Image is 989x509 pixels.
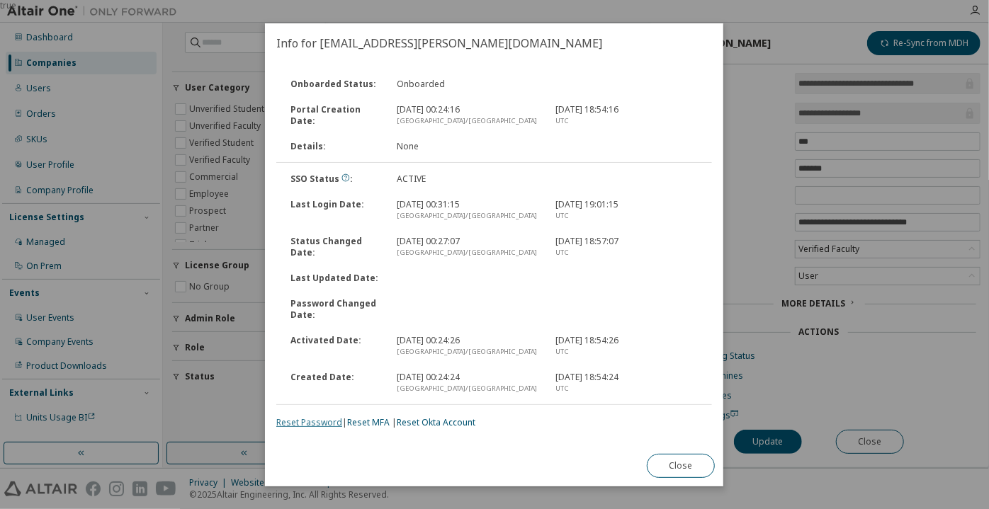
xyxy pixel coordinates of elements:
[282,372,388,394] div: Created Date :
[556,247,699,258] div: UTC
[282,298,388,321] div: Password Changed Date :
[548,236,707,258] div: [DATE] 18:57:07
[397,115,539,127] div: [GEOGRAPHIC_DATA]/[GEOGRAPHIC_DATA]
[397,416,475,428] a: Reset Okta Account
[556,346,699,358] div: UTC
[548,372,707,394] div: [DATE] 18:54:24
[397,247,539,258] div: [GEOGRAPHIC_DATA]/[GEOGRAPHIC_DATA]
[276,416,342,428] a: Reset Password
[282,79,388,90] div: Onboarded Status :
[388,104,548,127] div: [DATE] 00:24:16
[648,454,716,478] button: Close
[388,173,548,185] div: ACTIVE
[388,141,548,152] div: None
[388,199,548,222] div: [DATE] 00:31:15
[282,236,388,258] div: Status Changed Date :
[397,210,539,222] div: [GEOGRAPHIC_DATA]/[GEOGRAPHIC_DATA]
[282,335,388,358] div: Activated Date :
[282,173,388,185] div: SSO Status :
[347,416,390,428] a: Reset MFA
[282,141,388,152] div: Details :
[388,335,548,358] div: [DATE] 00:24:26
[388,236,548,258] div: [DATE] 00:27:07
[556,210,699,222] div: UTC
[388,79,548,90] div: Onboarded
[282,273,388,284] div: Last Updated Date :
[556,383,699,394] div: UTC
[548,335,707,358] div: [DATE] 18:54:26
[548,104,707,127] div: [DATE] 18:54:16
[388,372,548,394] div: [DATE] 00:24:24
[282,199,388,222] div: Last Login Date :
[265,23,723,63] h2: Info for [EMAIL_ADDRESS][PERSON_NAME][DOMAIN_NAME]
[276,417,712,428] div: | |
[548,199,707,222] div: [DATE] 19:01:15
[397,383,539,394] div: [GEOGRAPHIC_DATA]/[GEOGRAPHIC_DATA]
[282,104,388,127] div: Portal Creation Date :
[397,346,539,358] div: [GEOGRAPHIC_DATA]/[GEOGRAPHIC_DATA]
[556,115,699,127] div: UTC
